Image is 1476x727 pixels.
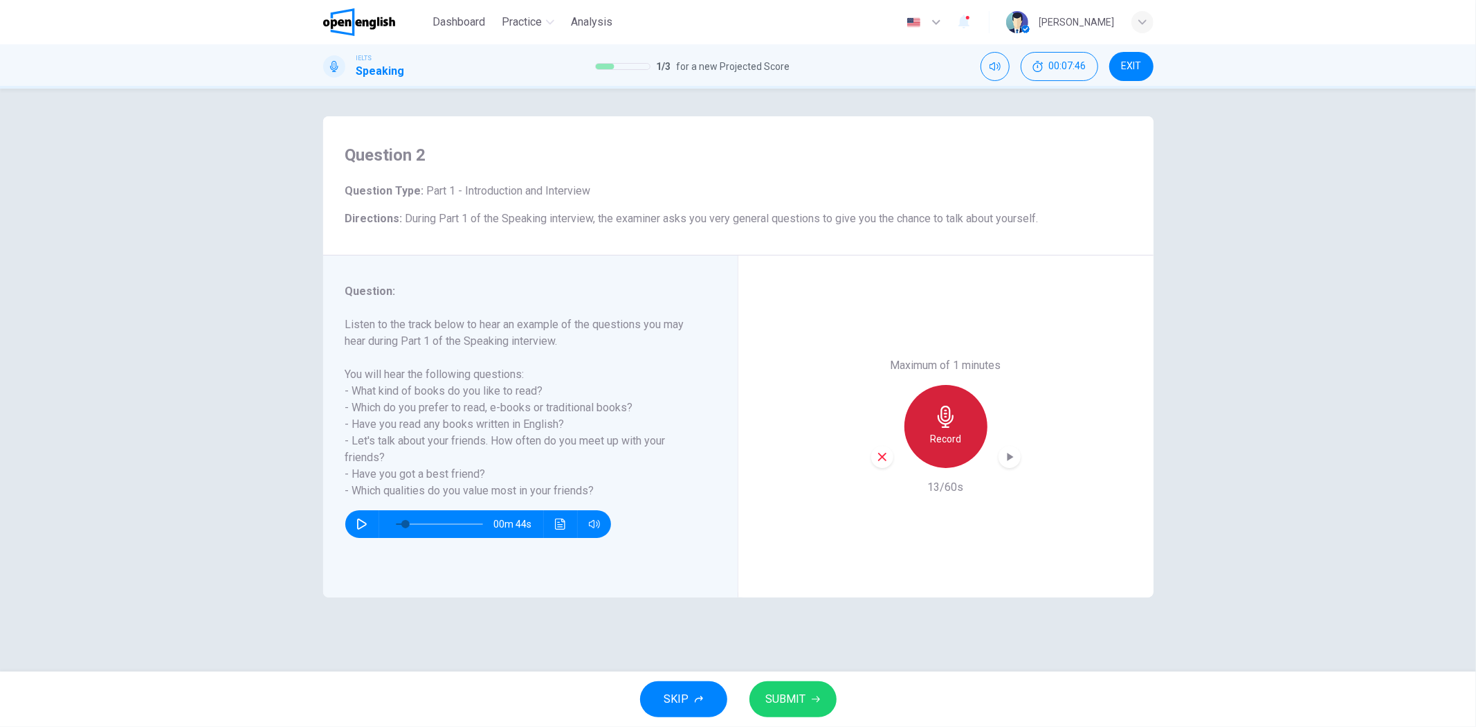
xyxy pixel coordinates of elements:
[930,431,961,447] h6: Record
[494,510,543,538] span: 00m 44s
[905,17,922,28] img: en
[1049,61,1086,72] span: 00:07:46
[432,14,485,30] span: Dashboard
[664,690,689,709] span: SKIP
[323,8,428,36] a: OpenEnglish logo
[1039,14,1115,30] div: [PERSON_NAME]
[345,316,699,499] h6: Listen to the track below to hear an example of the questions you may hear during Part 1 of the S...
[766,690,806,709] span: SUBMIT
[1021,52,1098,81] button: 00:07:46
[424,184,591,197] span: Part 1 - Introduction and Interview
[640,681,727,717] button: SKIP
[496,10,560,35] button: Practice
[406,212,1039,225] span: During Part 1 of the Speaking interview, the examiner asks you very general questions to give you...
[565,10,618,35] button: Analysis
[427,10,491,35] button: Dashboard
[928,479,964,496] h6: 13/60s
[1121,61,1141,72] span: EXIT
[656,58,671,75] span: 1 / 3
[981,52,1010,81] div: Mute
[571,14,612,30] span: Analysis
[749,681,837,717] button: SUBMIT
[345,144,1131,166] h4: Question 2
[891,357,1001,374] h6: Maximum of 1 minutes
[1006,11,1028,33] img: Profile picture
[1021,52,1098,81] div: Hide
[549,510,572,538] button: Click to see the audio transcription
[1109,52,1154,81] button: EXIT
[502,14,542,30] span: Practice
[345,183,1131,199] h6: Question Type :
[356,63,405,80] h1: Speaking
[323,8,396,36] img: OpenEnglish logo
[345,210,1131,227] h6: Directions :
[904,385,987,468] button: Record
[676,58,790,75] span: for a new Projected Score
[345,283,699,300] h6: Question :
[356,53,372,63] span: IELTS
